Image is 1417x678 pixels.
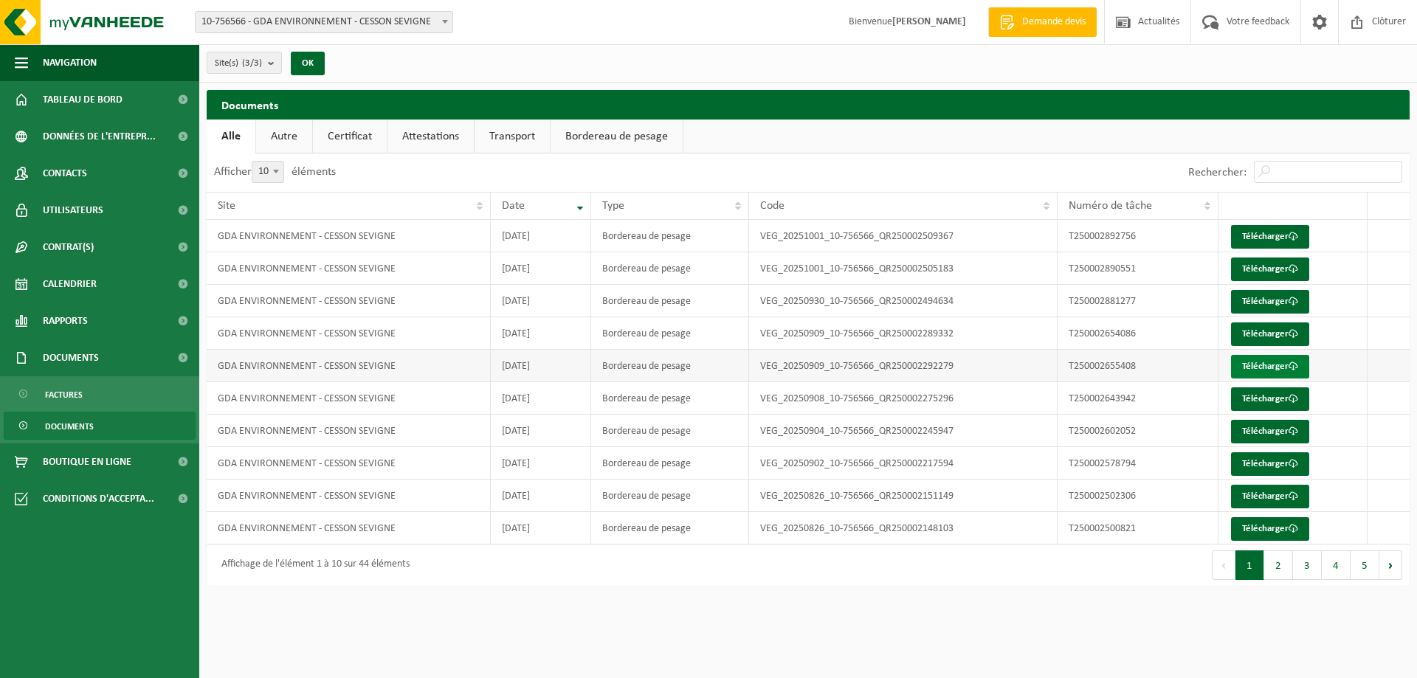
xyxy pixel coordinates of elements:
span: Contacts [43,155,87,192]
td: VEG_20250908_10-756566_QR250002275296 [749,382,1058,415]
td: [DATE] [491,252,591,285]
button: 1 [1235,550,1264,580]
td: GDA ENVIRONNEMENT - CESSON SEVIGNE [207,480,491,512]
td: GDA ENVIRONNEMENT - CESSON SEVIGNE [207,447,491,480]
span: Demande devis [1018,15,1089,30]
span: Utilisateurs [43,192,103,229]
td: GDA ENVIRONNEMENT - CESSON SEVIGNE [207,252,491,285]
a: Certificat [313,120,387,153]
td: Bordereau de pesage [591,220,749,252]
td: GDA ENVIRONNEMENT - CESSON SEVIGNE [207,285,491,317]
td: VEG_20250904_10-756566_QR250002245947 [749,415,1058,447]
td: VEG_20250909_10-756566_QR250002289332 [749,317,1058,350]
a: Documents [4,412,196,440]
td: [DATE] [491,480,591,512]
td: Bordereau de pesage [591,480,749,512]
a: Bordereau de pesage [551,120,683,153]
span: Code [760,200,785,212]
span: Numéro de tâche [1069,200,1152,212]
a: Télécharger [1231,517,1309,541]
td: VEG_20250826_10-756566_QR250002148103 [749,512,1058,544]
td: T250002643942 [1058,382,1218,415]
span: Calendrier [43,266,97,302]
td: T250002502306 [1058,480,1218,512]
a: Attestations [387,120,474,153]
td: [DATE] [491,382,591,415]
a: Transport [475,120,550,153]
td: Bordereau de pesage [591,285,749,317]
td: GDA ENVIRONNEMENT - CESSON SEVIGNE [207,382,491,415]
td: T250002654086 [1058,317,1218,350]
td: [DATE] [491,447,591,480]
count: (3/3) [242,58,262,68]
span: Rapports [43,302,88,339]
a: Télécharger [1231,420,1309,443]
a: Demande devis [988,7,1097,37]
td: Bordereau de pesage [591,415,749,447]
a: Télécharger [1231,290,1309,314]
span: 10 [252,161,284,183]
td: [DATE] [491,285,591,317]
span: Documents [45,412,94,440]
label: Afficher éléments [214,166,336,178]
td: Bordereau de pesage [591,252,749,285]
button: 4 [1322,550,1351,580]
button: Next [1379,550,1402,580]
label: Rechercher: [1188,167,1247,179]
td: Bordereau de pesage [591,447,749,480]
td: T250002892756 [1058,220,1218,252]
strong: [PERSON_NAME] [892,16,966,27]
span: 10-756566 - GDA ENVIRONNEMENT - CESSON SEVIGNE [196,12,452,32]
span: Documents [43,339,99,376]
td: [DATE] [491,317,591,350]
td: GDA ENVIRONNEMENT - CESSON SEVIGNE [207,350,491,382]
span: Type [602,200,624,212]
td: VEG_20250826_10-756566_QR250002151149 [749,480,1058,512]
td: [DATE] [491,350,591,382]
td: T250002578794 [1058,447,1218,480]
span: Site [218,200,235,212]
button: 5 [1351,550,1379,580]
a: Télécharger [1231,225,1309,249]
td: VEG_20250909_10-756566_QR250002292279 [749,350,1058,382]
a: Télécharger [1231,485,1309,508]
span: Navigation [43,44,97,81]
h2: Documents [207,90,1410,119]
td: T250002602052 [1058,415,1218,447]
a: Factures [4,380,196,408]
td: VEG_20251001_10-756566_QR250002509367 [749,220,1058,252]
td: VEG_20250902_10-756566_QR250002217594 [749,447,1058,480]
span: 10-756566 - GDA ENVIRONNEMENT - CESSON SEVIGNE [195,11,453,33]
button: Site(s)(3/3) [207,52,282,74]
td: GDA ENVIRONNEMENT - CESSON SEVIGNE [207,317,491,350]
td: Bordereau de pesage [591,350,749,382]
td: VEG_20251001_10-756566_QR250002505183 [749,252,1058,285]
td: T250002500821 [1058,512,1218,544]
a: Autre [256,120,312,153]
span: 10 [252,162,283,182]
a: Télécharger [1231,452,1309,476]
a: Télécharger [1231,355,1309,378]
td: [DATE] [491,512,591,544]
a: Télécharger [1231,257,1309,281]
button: 2 [1264,550,1293,580]
a: Télécharger [1231,387,1309,411]
td: GDA ENVIRONNEMENT - CESSON SEVIGNE [207,415,491,447]
span: Boutique en ligne [43,443,131,480]
td: GDA ENVIRONNEMENT - CESSON SEVIGNE [207,220,491,252]
span: Données de l'entrepr... [43,118,156,155]
span: Tableau de bord [43,81,123,118]
td: [DATE] [491,415,591,447]
a: Alle [207,120,255,153]
td: [DATE] [491,220,591,252]
td: Bordereau de pesage [591,317,749,350]
span: Factures [45,381,83,409]
span: Site(s) [215,52,262,75]
span: Conditions d'accepta... [43,480,154,517]
a: Télécharger [1231,322,1309,346]
td: T250002881277 [1058,285,1218,317]
td: T250002655408 [1058,350,1218,382]
span: Date [502,200,525,212]
td: GDA ENVIRONNEMENT - CESSON SEVIGNE [207,512,491,544]
button: 3 [1293,550,1322,580]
